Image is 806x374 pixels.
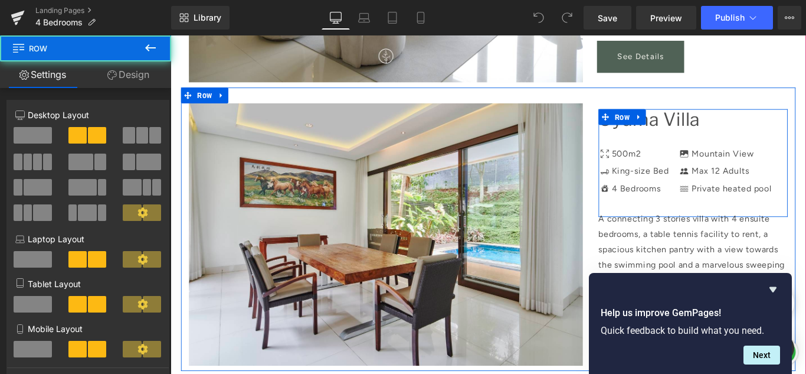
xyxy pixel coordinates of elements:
[585,125,656,141] p: Mountain View
[636,6,696,30] a: Preview
[27,58,50,76] span: Row
[194,12,221,23] span: Library
[743,346,780,365] button: Next question
[479,326,577,362] a: See Details
[322,6,350,30] a: Desktop
[479,6,577,42] a: See Details
[519,83,534,100] a: Expand / Collapse
[35,6,171,15] a: Landing Pages
[481,76,693,112] p: Oyama Villa
[15,109,160,121] p: Desktop Layout
[12,35,130,61] span: Row
[496,83,519,100] span: Row
[35,18,83,27] span: 4 Bedrooms
[585,145,650,160] p: Max 12 Adults
[15,323,160,335] p: Mobile Layout
[407,6,435,30] a: Mobile
[701,6,773,30] button: Publish
[766,282,780,297] button: Hide survey
[598,12,617,24] span: Save
[496,145,560,160] p: King-size Bed
[527,6,551,30] button: Undo
[585,164,676,180] p: Private heated pool
[778,6,801,30] button: More
[50,58,65,76] a: Expand / Collapse
[15,278,160,290] p: Tablet Layout
[650,12,682,24] span: Preview
[86,61,171,88] a: Design
[171,6,230,30] a: New Library
[481,195,693,317] p: A connecting 3 stories villa with 4 ensuite bedrooms, a table tennis facility to rent, a spacious...
[15,233,160,245] p: Laptop Layout
[378,6,407,30] a: Tablet
[555,6,579,30] button: Redo
[496,164,551,180] p: 4 Bedrooms
[601,306,780,320] h2: Help us improve GemPages!
[601,282,780,365] div: Help us improve GemPages!
[350,6,378,30] a: Laptop
[715,13,745,22] span: Publish
[496,125,529,141] p: 500m2
[601,325,780,336] p: Quick feedback to build what you need.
